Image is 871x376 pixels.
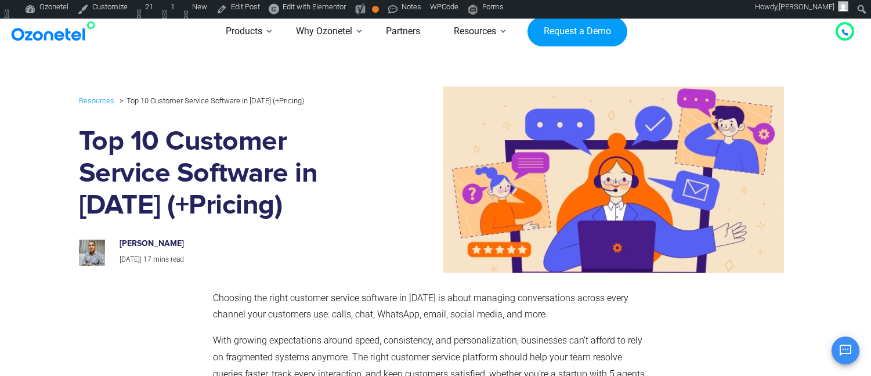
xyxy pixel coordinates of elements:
[79,126,377,222] h1: Top 10 Customer Service Software in [DATE] (+Pricing)
[79,94,114,107] a: Resources
[283,2,346,11] span: Edit with Elementor
[372,6,379,13] div: OK
[117,93,304,108] li: Top 10 Customer Service Software in [DATE] (+Pricing)
[527,17,627,47] a: Request a Demo
[369,11,437,52] a: Partners
[120,239,364,249] h6: [PERSON_NAME]
[279,11,369,52] a: Why Ozonetel
[120,254,364,266] p: |
[832,337,859,364] button: Open chat
[120,255,140,263] span: [DATE]
[437,11,513,52] a: Resources
[779,2,834,11] span: [PERSON_NAME]
[213,290,653,324] p: Choosing the right customer service software in [DATE] is about managing conversations across eve...
[79,240,105,266] img: prashanth-kancherla_avatar_1-200x200.jpeg
[153,255,184,263] span: mins read
[143,255,151,263] span: 17
[209,11,279,52] a: Products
